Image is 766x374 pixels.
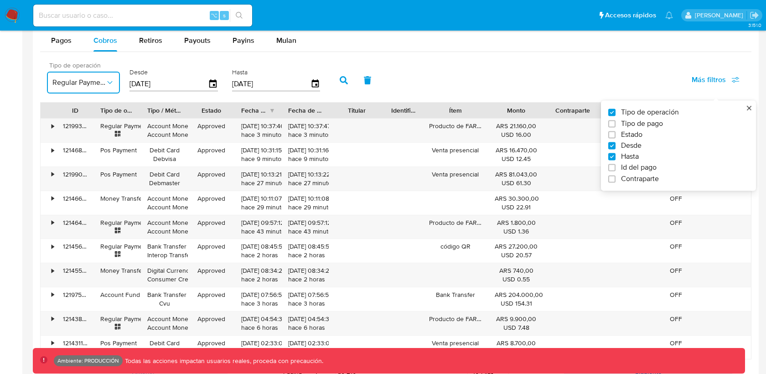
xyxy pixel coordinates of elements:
span: 3.151.0 [748,21,761,29]
input: Buscar usuario o caso... [33,10,252,21]
a: Notificaciones [665,11,673,19]
p: Ambiente: PRODUCCIÓN [57,359,119,363]
span: s [223,11,226,20]
button: search-icon [230,9,248,22]
p: diego.assum@mercadolibre.com [695,11,746,20]
a: Salir [750,10,759,20]
span: ⌥ [211,11,217,20]
p: Todas las acciones impactan usuarios reales, proceda con precaución. [123,357,323,365]
span: Accesos rápidos [605,10,656,20]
